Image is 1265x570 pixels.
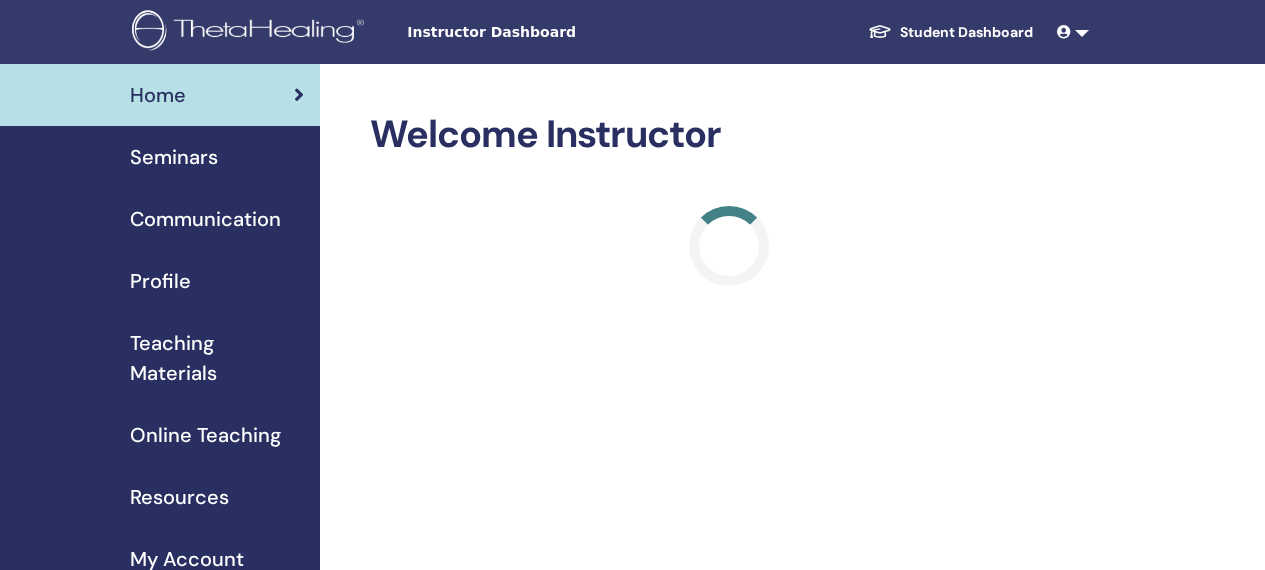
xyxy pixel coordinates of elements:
[852,14,1049,51] a: Student Dashboard
[130,204,281,234] span: Communication
[132,10,371,55] img: logo.png
[130,482,229,512] span: Resources
[407,22,707,43] span: Instructor Dashboard
[130,266,191,296] span: Profile
[130,328,304,388] span: Teaching Materials
[370,112,1089,158] h2: Welcome Instructor
[130,142,218,172] span: Seminars
[130,80,186,110] span: Home
[868,23,892,40] img: graduation-cap-white.svg
[130,420,281,450] span: Online Teaching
